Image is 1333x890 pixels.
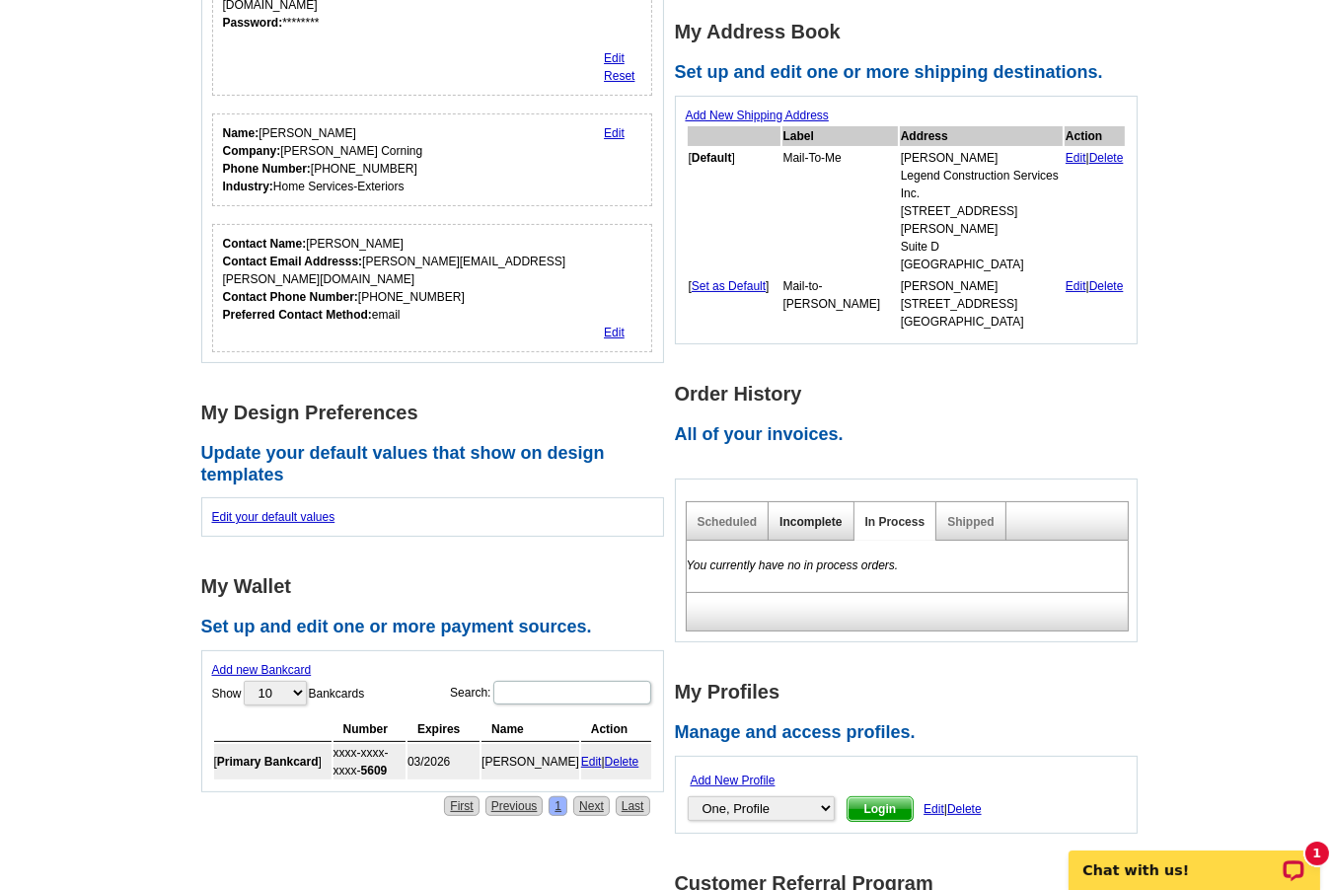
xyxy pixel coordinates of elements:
strong: Contact Email Addresss: [223,255,363,268]
a: Incomplete [779,515,842,529]
td: [PERSON_NAME] [481,744,579,779]
span: Delete [947,802,982,816]
a: Previous [485,796,544,816]
td: 03/2026 [407,744,480,779]
th: Number [333,717,406,742]
a: Delete [605,755,639,769]
button: Login [847,796,915,822]
a: Add New Shipping Address [686,109,829,122]
a: Edit [604,51,625,65]
h1: Order History [675,384,1148,405]
input: Search: [493,681,651,705]
strong: Contact Phone Number: [223,290,358,304]
label: Show Bankcards [212,679,365,707]
iframe: LiveChat chat widget [1056,828,1333,890]
td: | [1065,148,1125,274]
td: | [1065,276,1125,332]
a: In Process [865,515,926,529]
h2: Update your default values that show on design templates [201,443,675,485]
a: Add new Bankcard [212,663,312,677]
a: Reset [604,69,634,83]
th: Name [481,717,579,742]
span: Login [848,797,914,821]
h1: My Design Preferences [201,403,675,423]
td: [PERSON_NAME] Legend Construction Services Inc. [STREET_ADDRESS][PERSON_NAME] Suite D [GEOGRAPHIC... [900,148,1063,274]
h1: My Address Book [675,22,1148,42]
td: [ ] [688,148,780,274]
a: Next [573,796,610,816]
a: Edit [604,126,625,140]
th: Action [1065,126,1125,146]
h2: Set up and edit one or more payment sources. [201,617,675,638]
th: Label [782,126,898,146]
div: Who should we contact regarding order issues? [212,224,653,352]
th: Address [900,126,1063,146]
td: xxxx-xxxx-xxxx- [333,744,406,779]
select: ShowBankcards [244,681,307,705]
b: Default [692,151,732,165]
th: Expires [407,717,480,742]
strong: Company: [223,144,281,158]
th: Action [581,717,651,742]
a: Edit [1066,279,1086,293]
a: Shipped [947,515,994,529]
a: Last [616,796,650,816]
td: [ ] [688,276,780,332]
a: First [444,796,479,816]
a: Edit [1066,151,1086,165]
a: Edit [581,755,602,769]
a: 1 [549,796,567,816]
h1: My Profiles [675,682,1148,703]
td: [ ] [214,744,332,779]
h2: All of your invoices. [675,424,1148,446]
form: | [686,767,1127,823]
div: [PERSON_NAME] [PERSON_NAME] Corning [PHONE_NUMBER] Home Services-Exteriors [223,124,423,195]
td: Mail-to-[PERSON_NAME] [782,276,898,332]
div: [PERSON_NAME] [PERSON_NAME][EMAIL_ADDRESS][PERSON_NAME][DOMAIN_NAME] [PHONE_NUMBER] email [223,235,642,324]
strong: Phone Number: [223,162,311,176]
label: Search: [450,679,652,706]
a: Edit [604,326,625,339]
em: You currently have no in process orders. [687,558,899,572]
strong: Preferred Contact Method: [223,308,372,322]
strong: Password: [223,16,283,30]
td: | [581,744,651,779]
b: Primary Bankcard [217,755,319,769]
a: Scheduled [698,515,758,529]
td: Mail-To-Me [782,148,898,274]
a: Delete [1089,151,1124,165]
strong: 5609 [361,764,388,778]
strong: Contact Name: [223,237,307,251]
span: Edit [924,802,944,816]
strong: Industry: [223,180,273,193]
a: Set as Default [692,279,766,293]
h2: Manage and access profiles. [675,722,1148,744]
a: Delete [1089,279,1124,293]
a: Add New Profile [691,774,776,787]
td: [PERSON_NAME] [STREET_ADDRESS] [GEOGRAPHIC_DATA] [900,276,1063,332]
h2: Set up and edit one or more shipping destinations. [675,62,1148,84]
div: Your personal details. [212,113,653,206]
h1: My Wallet [201,576,675,597]
a: Edit your default values [212,510,335,524]
strong: Name: [223,126,259,140]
